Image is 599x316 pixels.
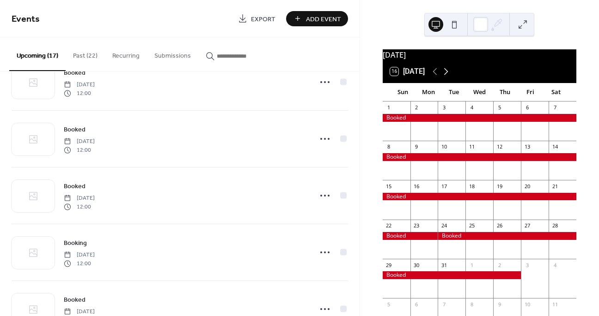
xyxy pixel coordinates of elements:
[524,183,531,190] div: 20
[64,238,87,248] a: Booking
[524,104,531,111] div: 6
[64,89,95,97] span: 12:00
[413,183,420,190] div: 16
[383,271,521,279] div: Booked
[64,68,86,78] span: Booked
[544,83,569,101] div: Sat
[468,104,475,111] div: 4
[64,194,95,203] span: [DATE]
[440,143,447,150] div: 10
[524,222,531,229] div: 27
[385,262,392,268] div: 29
[12,10,40,28] span: Events
[64,203,95,211] span: 12:00
[64,182,86,191] span: Booked
[438,232,576,240] div: Booked
[64,124,86,135] a: Booked
[64,81,95,89] span: [DATE]
[64,67,86,78] a: Booked
[440,183,447,190] div: 17
[551,143,558,150] div: 14
[551,301,558,308] div: 11
[492,83,518,101] div: Thu
[64,125,86,135] span: Booked
[413,262,420,268] div: 30
[64,294,86,305] a: Booked
[440,104,447,111] div: 3
[390,83,416,101] div: Sun
[440,262,447,268] div: 31
[64,259,95,268] span: 12:00
[147,37,198,70] button: Submissions
[468,262,475,268] div: 1
[496,143,503,150] div: 12
[383,193,576,201] div: Booked
[440,222,447,229] div: 24
[496,301,503,308] div: 9
[66,37,105,70] button: Past (22)
[496,183,503,190] div: 19
[64,181,86,191] a: Booked
[551,262,558,268] div: 4
[251,14,275,24] span: Export
[383,153,576,161] div: Booked
[496,222,503,229] div: 26
[64,238,87,248] span: Booking
[440,301,447,308] div: 7
[413,222,420,229] div: 23
[385,143,392,150] div: 8
[385,104,392,111] div: 1
[413,143,420,150] div: 9
[468,222,475,229] div: 25
[385,183,392,190] div: 15
[385,222,392,229] div: 22
[496,262,503,268] div: 2
[496,104,503,111] div: 5
[64,295,86,305] span: Booked
[383,49,576,60] div: [DATE]
[64,251,95,259] span: [DATE]
[9,37,66,71] button: Upcoming (17)
[467,83,492,101] div: Wed
[64,146,95,154] span: 12:00
[524,262,531,268] div: 3
[551,104,558,111] div: 7
[383,114,576,122] div: Booked
[231,11,282,26] a: Export
[413,104,420,111] div: 2
[383,232,438,240] div: Booked
[387,65,428,78] button: 16[DATE]
[551,222,558,229] div: 28
[413,301,420,308] div: 6
[468,301,475,308] div: 8
[468,143,475,150] div: 11
[441,83,466,101] div: Tue
[385,301,392,308] div: 5
[551,183,558,190] div: 21
[64,137,95,146] span: [DATE]
[64,308,95,316] span: [DATE]
[468,183,475,190] div: 18
[416,83,441,101] div: Mon
[105,37,147,70] button: Recurring
[286,11,348,26] button: Add Event
[524,143,531,150] div: 13
[306,14,341,24] span: Add Event
[518,83,543,101] div: Fri
[524,301,531,308] div: 10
